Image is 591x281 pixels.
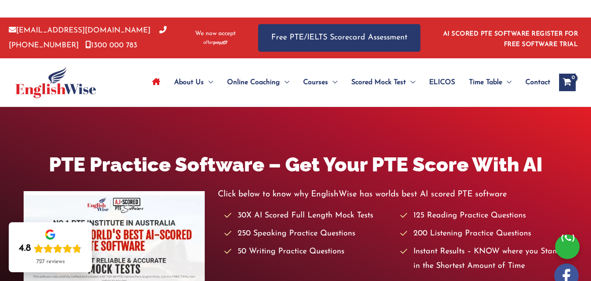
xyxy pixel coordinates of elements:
[204,67,213,98] span: Menu Toggle
[400,245,567,274] li: Instant Results – KNOW where you Stand in the Shortest Amount of Time
[462,67,518,98] a: Time TableMenu Toggle
[429,67,455,98] span: ELICOS
[167,67,220,98] a: About UsMenu Toggle
[280,67,289,98] span: Menu Toggle
[438,24,582,52] aside: Header Widget 1
[15,67,96,98] img: cropped-ew-logo
[224,245,392,259] li: 50 Writing Practice Questions
[303,67,328,98] span: Courses
[85,42,137,49] a: 1300 000 783
[227,67,280,98] span: Online Coaching
[344,67,422,98] a: Scored Mock TestMenu Toggle
[218,187,567,202] p: Click below to know why EnglishWise has worlds best AI scored PTE software
[224,209,392,223] li: 30X AI Scored Full Length Mock Tests
[19,242,31,255] div: 4.8
[525,67,550,98] span: Contact
[258,24,420,52] a: Free PTE/IELTS Scorecard Assessment
[195,29,236,38] span: We now accept
[559,74,576,91] a: View Shopping Cart, empty
[9,27,167,49] a: [PHONE_NUMBER]
[36,258,65,265] div: 727 reviews
[422,67,462,98] a: ELICOS
[19,242,82,255] div: Rating: 4.8 out of 5
[145,67,550,98] nav: Site Navigation: Main Menu
[224,227,392,241] li: 250 Speaking Practice Questions
[443,31,578,48] a: AI SCORED PTE SOFTWARE REGISTER FOR FREE SOFTWARE TRIAL
[502,67,511,98] span: Menu Toggle
[220,67,296,98] a: Online CoachingMenu Toggle
[400,209,567,223] li: 125 Reading Practice Questions
[400,227,567,241] li: 200 Listening Practice Questions
[174,67,204,98] span: About Us
[203,40,227,45] img: Afterpay-Logo
[328,67,337,98] span: Menu Toggle
[296,67,344,98] a: CoursesMenu Toggle
[24,151,567,178] h1: PTE Practice Software – Get Your PTE Score With AI
[518,67,550,98] a: Contact
[351,67,406,98] span: Scored Mock Test
[406,67,415,98] span: Menu Toggle
[9,27,150,34] a: [EMAIL_ADDRESS][DOMAIN_NAME]
[469,67,502,98] span: Time Table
